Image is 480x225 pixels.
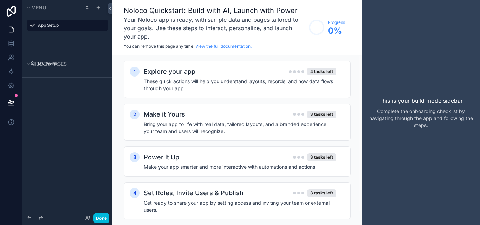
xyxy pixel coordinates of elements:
span: 0 % [328,25,345,37]
label: App Setup [38,22,104,28]
h1: Noloco Quickstart: Build with AI, Launch with Power [124,6,305,15]
span: Progress [328,20,345,25]
span: Menu [31,5,46,11]
h4: Make your app smarter and more interactive with automations and actions. [144,164,336,171]
h4: Bring your app to life with real data, tailored layouts, and a branded experience your team and u... [144,121,336,135]
div: 4 [130,188,140,198]
div: scrollable content [112,55,362,225]
h4: These quick actions will help you understand layouts, records, and how data flows through your app. [144,78,336,92]
h2: Make it Yours [144,110,185,119]
div: 4 tasks left [307,68,336,75]
div: 3 tasks left [307,153,336,161]
div: 3 tasks left [307,189,336,197]
a: View the full documentation. [195,44,252,49]
div: 1 [130,67,140,77]
span: You can remove this page any time. [124,44,194,49]
button: Menu [25,3,80,13]
h3: Your Noloco app is ready, with sample data and pages tailored to your goals. Use these steps to i... [124,15,305,41]
h2: Set Roles, Invite Users & Publish [144,188,244,198]
label: My Profile [38,61,104,67]
p: Complete the onboarding checklist by navigating through the app and following the steps. [368,108,474,129]
h2: Explore your app [144,67,195,77]
div: 3 tasks left [307,111,336,118]
div: 2 [130,110,140,119]
button: Done [93,213,109,223]
p: This is your build mode sidebar [379,97,463,105]
h4: Get ready to share your app by setting access and inviting your team or external users. [144,199,336,213]
h2: Power It Up [144,152,179,162]
div: 3 [130,152,140,162]
button: Hidden pages [25,59,105,69]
